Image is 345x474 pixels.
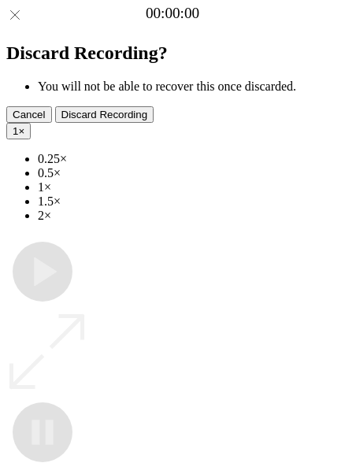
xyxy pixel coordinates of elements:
[6,43,339,64] h2: Discard Recording?
[146,5,199,22] a: 00:00:00
[55,106,154,123] button: Discard Recording
[38,80,339,94] li: You will not be able to recover this once discarded.
[38,166,339,180] li: 0.5×
[6,106,52,123] button: Cancel
[38,152,339,166] li: 0.25×
[38,209,339,223] li: 2×
[38,194,339,209] li: 1.5×
[38,180,339,194] li: 1×
[13,125,18,137] span: 1
[6,123,31,139] button: 1×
